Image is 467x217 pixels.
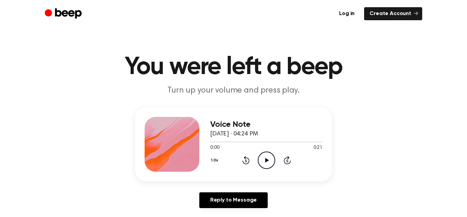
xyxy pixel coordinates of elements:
a: Beep [45,7,83,21]
p: Turn up your volume and press play. [102,85,365,96]
h1: You were left a beep [58,55,409,80]
span: [DATE] · 04:24 PM [210,131,258,137]
a: Create Account [364,7,422,20]
a: Reply to Message [199,192,268,208]
a: Log in [334,7,360,20]
span: 0:21 [313,144,322,152]
span: 0:00 [210,144,219,152]
button: 1.0x [210,155,221,166]
h3: Voice Note [210,120,322,129]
